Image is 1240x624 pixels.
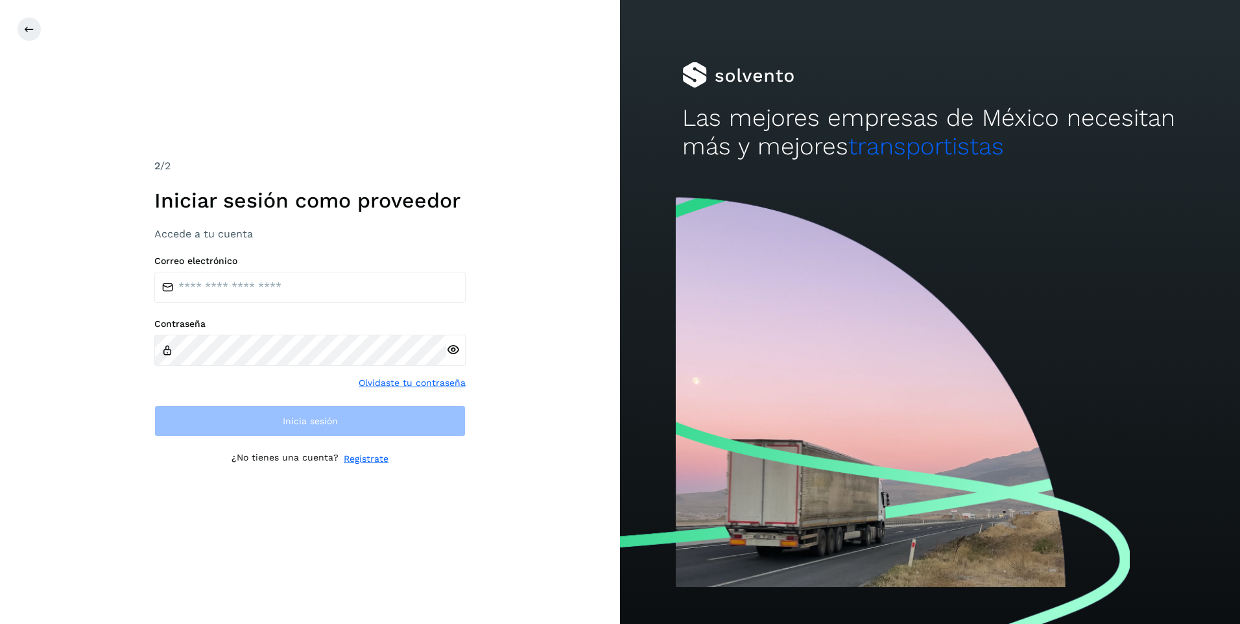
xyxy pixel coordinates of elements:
[154,228,466,240] h3: Accede a tu cuenta
[682,104,1178,162] h2: Las mejores empresas de México necesitan más y mejores
[848,132,1004,160] span: transportistas
[154,256,466,267] label: Correo electrónico
[359,376,466,390] a: Olvidaste tu contraseña
[344,452,388,466] a: Regístrate
[154,158,466,174] div: /2
[154,318,466,330] label: Contraseña
[154,160,160,172] span: 2
[154,188,466,213] h1: Iniciar sesión como proveedor
[232,452,339,466] p: ¿No tienes una cuenta?
[283,416,338,426] span: Inicia sesión
[154,405,466,437] button: Inicia sesión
